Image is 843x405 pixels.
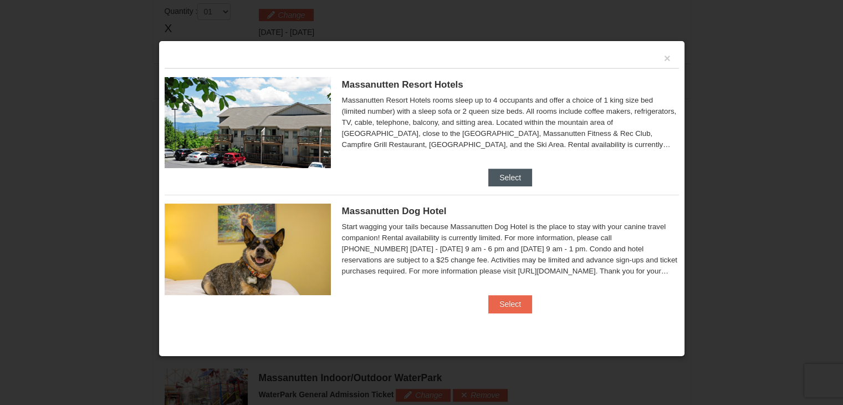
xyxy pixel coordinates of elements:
span: Massanutten Dog Hotel [342,206,447,216]
div: Massanutten Resort Hotels rooms sleep up to 4 occupants and offer a choice of 1 king size bed (li... [342,95,679,150]
div: Start wagging your tails because Massanutten Dog Hotel is the place to stay with your canine trav... [342,221,679,277]
button: Select [488,295,532,313]
img: 19219026-1-e3b4ac8e.jpg [165,77,331,168]
img: 27428181-5-81c892a3.jpg [165,204,331,295]
button: × [664,53,671,64]
span: Massanutten Resort Hotels [342,79,463,90]
button: Select [488,169,532,186]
